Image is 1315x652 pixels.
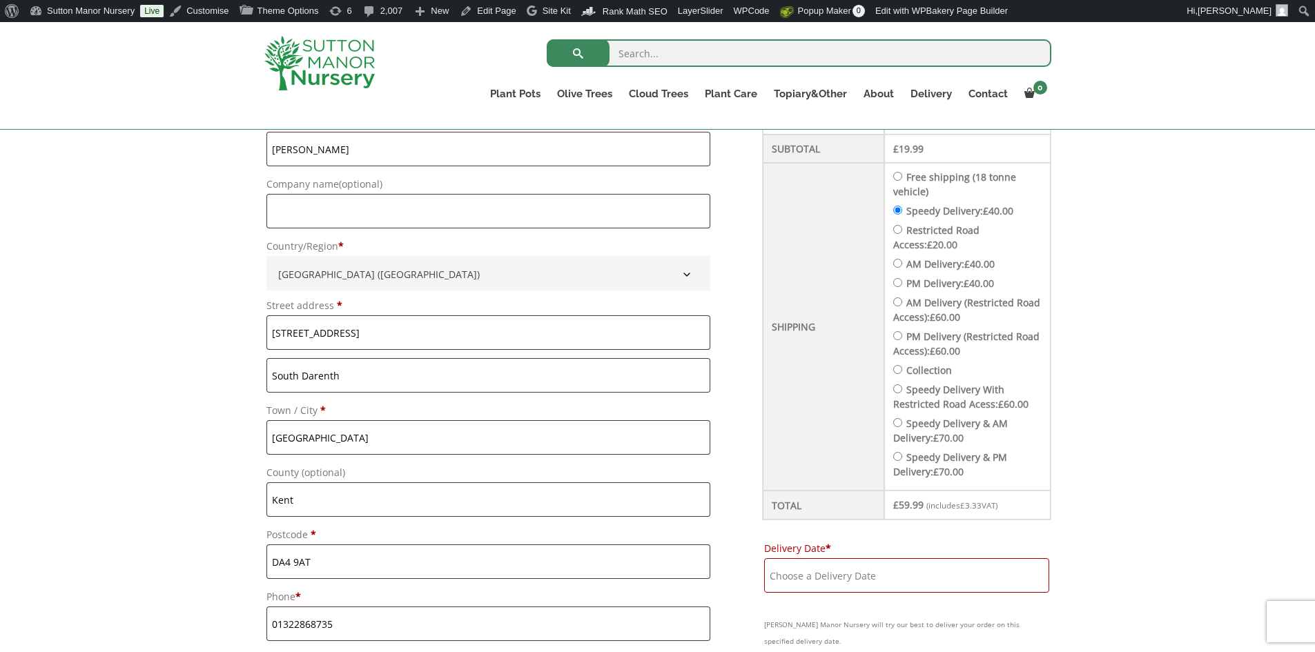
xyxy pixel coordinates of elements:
[603,6,668,17] span: Rank Math SEO
[893,498,924,511] bdi: 59.99
[893,296,1040,324] label: AM Delivery (Restricted Road Access):
[1033,81,1047,95] span: 0
[273,263,703,286] span: United Kingdom (UK)
[549,84,621,103] a: Olive Trees
[930,344,935,357] span: £
[893,142,924,155] bdi: 19.99
[266,525,710,544] label: Postcode
[1198,6,1272,16] span: [PERSON_NAME]
[266,296,710,315] label: Street address
[964,257,970,270] span: £
[266,358,710,393] input: Apartment, suite, unit, etc. (optional)
[906,364,952,377] label: Collection
[1016,84,1051,103] a: 0
[906,204,1013,217] label: Speedy Delivery:
[543,6,571,16] span: Site Kit
[266,587,710,606] label: Phone
[763,163,884,491] th: Shipping
[893,170,1016,198] label: Free shipping (18 tonne vehicle)
[927,238,933,251] span: £
[266,175,710,194] label: Company name
[764,558,1049,593] input: Choose a Delivery Date
[855,84,902,103] a: About
[926,500,997,511] small: (includes VAT)
[339,177,382,190] span: (optional)
[140,5,164,17] a: Live
[998,397,1004,411] span: £
[964,277,994,290] bdi: 40.00
[983,204,988,217] span: £
[960,500,965,511] span: £
[933,431,964,444] bdi: 70.00
[893,224,980,251] label: Restricted Road Access:
[266,256,710,290] span: Country/Region
[893,142,899,155] span: £
[893,383,1029,411] label: Speedy Delivery With Restricted Road Acess:
[930,310,935,324] span: £
[960,84,1016,103] a: Contact
[853,5,865,17] span: 0
[983,204,1013,217] bdi: 40.00
[302,466,345,479] span: (optional)
[964,277,969,290] span: £
[960,500,982,511] span: 3.33
[264,36,375,90] img: logo
[906,277,994,290] label: PM Delivery:
[893,330,1040,357] label: PM Delivery (Restricted Road Access):
[826,542,831,555] abbr: required
[902,84,960,103] a: Delivery
[930,310,960,324] bdi: 60.00
[893,498,899,511] span: £
[893,451,1007,478] label: Speedy Delivery & PM Delivery:
[764,616,1049,649] small: [PERSON_NAME] Manor Nursery will try our best to deliver your order on this specified delivery date.
[547,39,1051,67] input: Search...
[697,84,766,103] a: Plant Care
[482,84,549,103] a: Plant Pots
[927,238,957,251] bdi: 20.00
[266,463,710,482] label: County
[266,315,710,350] input: House number and street name
[933,465,939,478] span: £
[266,237,710,256] label: Country/Region
[266,401,710,420] label: Town / City
[964,257,995,270] bdi: 40.00
[621,84,697,103] a: Cloud Trees
[766,84,855,103] a: Topiary&Other
[906,257,995,270] label: AM Delivery:
[933,465,964,478] bdi: 70.00
[764,539,1049,558] label: Delivery Date
[933,431,939,444] span: £
[763,491,884,520] th: Total
[763,135,884,163] th: Subtotal
[893,417,1008,444] label: Speedy Delivery & AM Delivery:
[930,344,960,357] bdi: 60.00
[998,397,1029,411] bdi: 60.00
